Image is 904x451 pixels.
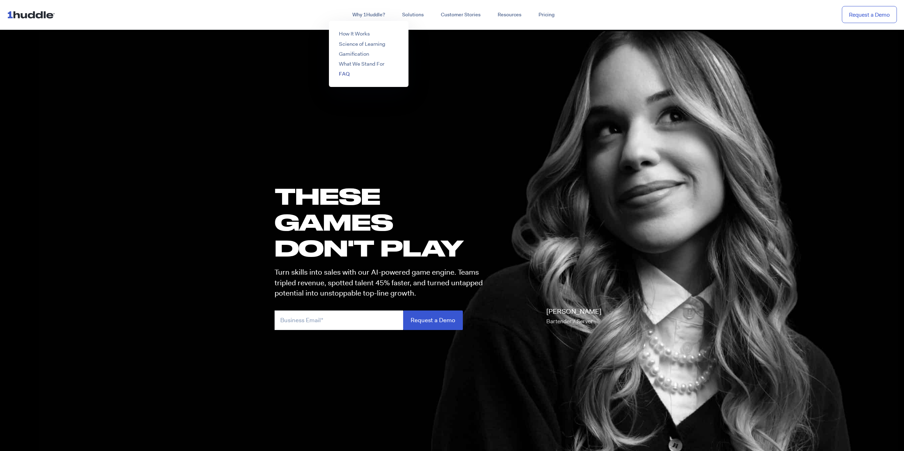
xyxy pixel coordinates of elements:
[344,9,394,21] a: Why 1Huddle?
[394,9,432,21] a: Solutions
[530,9,563,21] a: Pricing
[489,9,530,21] a: Resources
[339,40,385,48] a: Science of Learning
[275,310,403,330] input: Business Email*
[842,6,897,23] a: Request a Demo
[339,30,370,37] a: How It Works
[339,60,384,67] a: What We Stand For
[275,183,489,261] h1: these GAMES DON'T PLAY
[7,8,58,21] img: ...
[403,310,463,330] input: Request a Demo
[275,267,489,298] p: Turn skills into sales with our AI-powered game engine. Teams tripled revenue, spotted talent 45%...
[546,307,601,326] p: [PERSON_NAME]
[432,9,489,21] a: Customer Stories
[546,318,593,325] span: Bartender / Server
[339,70,350,77] a: FAQ
[339,50,369,57] a: Gamification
